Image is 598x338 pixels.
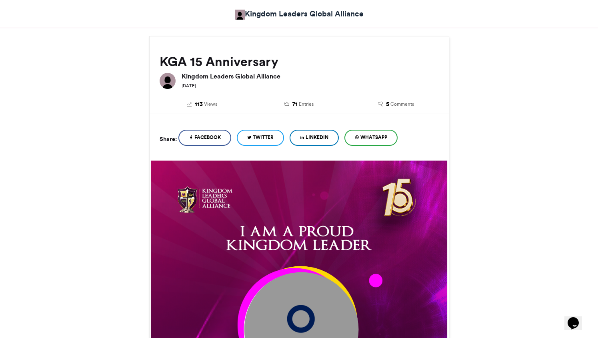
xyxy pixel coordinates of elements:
[235,10,245,20] img: Kingdom Leaders Global Alliance
[344,130,398,146] a: WhatsApp
[182,73,439,79] h6: Kingdom Leaders Global Alliance
[292,100,298,109] span: 71
[253,134,274,141] span: Twitter
[237,130,284,146] a: Twitter
[299,101,314,108] span: Entries
[194,134,221,141] span: Facebook
[195,100,203,109] span: 113
[160,100,245,109] a: 113 Views
[564,306,590,330] iframe: chat widget
[160,73,176,89] img: Kingdom Leaders Global Alliance
[204,101,217,108] span: Views
[235,8,364,20] a: Kingdom Leaders Global Alliance
[160,54,439,69] h2: KGA 15 Anniversary
[256,100,342,109] a: 71 Entries
[178,130,231,146] a: Facebook
[160,134,177,144] h5: Share:
[390,101,414,108] span: Comments
[306,134,328,141] span: LinkedIn
[386,100,389,109] span: 5
[360,134,387,141] span: WhatsApp
[182,83,196,89] small: [DATE]
[290,130,339,146] a: LinkedIn
[354,100,439,109] a: 5 Comments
